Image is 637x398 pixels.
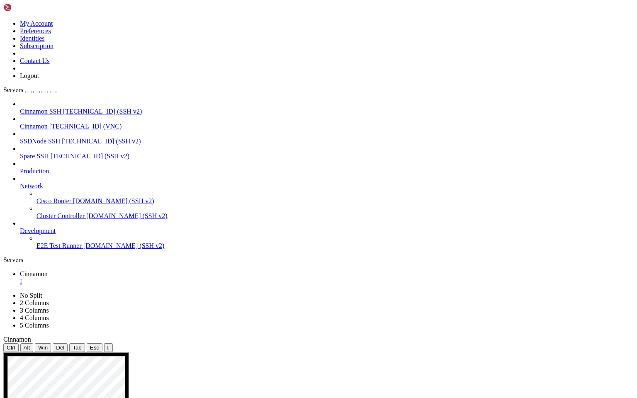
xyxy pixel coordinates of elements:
[20,227,634,235] a: Development
[20,108,634,115] a: Cinnamon SSH [TECHNICAL_ID] (SSH v2)
[20,307,49,314] a: 3 Columns
[20,322,49,329] a: 5 Columns
[20,299,49,306] a: 2 Columns
[7,345,15,351] span: Ctrl
[73,345,82,351] span: Tab
[36,235,634,250] li: E2E Test Runner [DOMAIN_NAME] (SSH v2)
[3,343,19,352] button: Ctrl
[20,72,39,79] a: Logout
[36,190,634,205] li: Cisco Router [DOMAIN_NAME] (SSH v2)
[36,212,634,220] a: Cluster Controller [DOMAIN_NAME] (SSH v2)
[20,220,634,250] li: Development
[20,182,43,189] span: Network
[35,343,51,352] button: Win
[3,3,51,12] img: Shellngn
[87,343,102,352] button: Esc
[36,242,634,250] a: E2E Test Runner [DOMAIN_NAME] (SSH v2)
[20,167,49,175] span: Production
[36,242,82,249] span: E2E Test Runner
[20,138,634,145] a: SSDNode SSH [TECHNICAL_ID] (SSH v2)
[38,345,48,351] span: Win
[20,153,634,160] a: Spare SSH [TECHNICAL_ID] (SSH v2)
[62,138,141,145] span: [TECHNICAL_ID] (SSH v2)
[63,108,142,115] span: [TECHNICAL_ID] (SSH v2)
[20,153,49,160] span: Spare SSH
[69,343,85,352] button: Tab
[20,27,51,34] a: Preferences
[20,227,56,234] span: Development
[20,35,45,42] a: Identities
[20,182,634,190] a: Network
[20,145,634,160] li: Spare SSH [TECHNICAL_ID] (SSH v2)
[20,20,53,27] a: My Account
[83,242,165,249] span: [DOMAIN_NAME] (SSH v2)
[3,256,634,264] div: Servers
[3,86,23,93] span: Servers
[3,336,31,343] span: Cinnamon
[20,138,60,145] span: SSDNode SSH
[20,57,50,64] a: Contact Us
[20,292,42,299] a: No Split
[20,123,634,130] a: Cinnamon [TECHNICAL_ID] (VNC)
[90,345,99,351] span: Esc
[104,343,113,352] button: 
[20,115,634,130] li: Cinnamon [TECHNICAL_ID] (VNC)
[20,123,48,130] span: Cinnamon
[36,212,85,219] span: Cluster Controller
[3,86,56,93] a: Servers
[36,197,71,204] span: Cisco Router
[51,153,129,160] span: [TECHNICAL_ID] (SSH v2)
[20,100,634,115] li: Cinnamon SSH [TECHNICAL_ID] (SSH v2)
[20,167,634,175] a: Production
[73,197,154,204] span: [DOMAIN_NAME] (SSH v2)
[36,205,634,220] li: Cluster Controller [DOMAIN_NAME] (SSH v2)
[86,212,168,219] span: [DOMAIN_NAME] (SSH v2)
[20,42,53,49] a: Subscription
[20,278,634,285] a: 
[36,197,634,205] a: Cisco Router [DOMAIN_NAME] (SSH v2)
[49,123,122,130] span: [TECHNICAL_ID] (VNC)
[107,345,109,351] div: 
[20,130,634,145] li: SSDNode SSH [TECHNICAL_ID] (SSH v2)
[20,270,634,285] a: Cinnamon
[56,345,64,351] span: Del
[20,108,61,115] span: Cinnamon SSH
[20,160,634,175] li: Production
[20,175,634,220] li: Network
[53,343,68,352] button: Del
[24,345,30,351] span: Alt
[20,314,49,321] a: 4 Columns
[20,270,48,277] span: Cinnamon
[20,343,34,352] button: Alt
